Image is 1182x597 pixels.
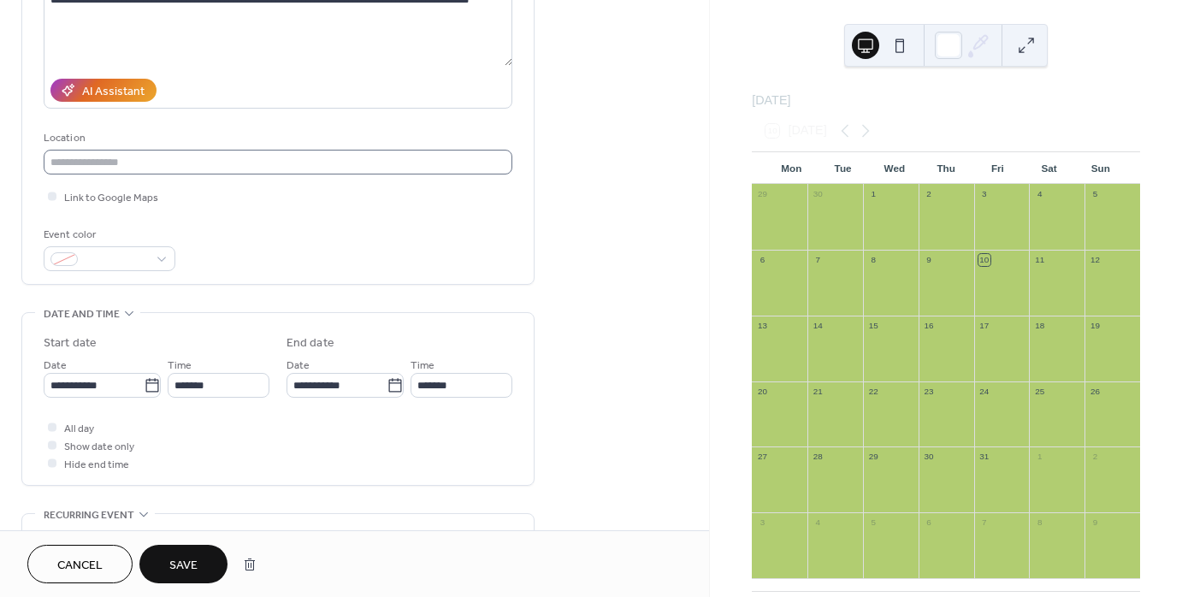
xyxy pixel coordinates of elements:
[64,438,134,456] span: Show date only
[867,320,879,332] div: 15
[411,357,434,375] span: Time
[978,386,990,398] div: 24
[923,320,935,332] div: 16
[1034,189,1046,201] div: 4
[44,305,120,323] span: Date and time
[44,129,509,147] div: Location
[765,152,817,185] div: Mon
[923,452,935,464] div: 30
[1034,320,1046,332] div: 18
[757,189,769,201] div: 29
[923,189,935,201] div: 2
[923,517,935,529] div: 6
[1090,386,1102,398] div: 26
[1090,254,1102,266] div: 12
[923,254,935,266] div: 9
[867,189,879,201] div: 1
[57,557,103,575] span: Cancel
[978,254,990,266] div: 10
[978,189,990,201] div: 3
[867,452,879,464] div: 29
[1034,452,1046,464] div: 1
[287,334,334,352] div: End date
[287,357,310,375] span: Date
[817,152,868,185] div: Tue
[757,320,769,332] div: 13
[64,420,94,438] span: All day
[812,320,824,332] div: 14
[168,357,192,375] span: Time
[978,320,990,332] div: 17
[1034,386,1046,398] div: 25
[44,506,134,524] span: Recurring event
[920,152,972,185] div: Thu
[972,152,1023,185] div: Fri
[812,254,824,266] div: 7
[64,189,158,207] span: Link to Google Maps
[1090,452,1102,464] div: 2
[169,557,198,575] span: Save
[978,517,990,529] div: 7
[812,386,824,398] div: 21
[82,83,145,101] div: AI Assistant
[757,517,769,529] div: 3
[44,226,172,244] div: Event color
[27,545,133,583] button: Cancel
[752,92,1140,110] div: [DATE]
[757,452,769,464] div: 27
[1090,517,1102,529] div: 9
[757,254,769,266] div: 6
[812,189,824,201] div: 30
[1090,189,1102,201] div: 5
[867,386,879,398] div: 22
[50,79,157,102] button: AI Assistant
[757,386,769,398] div: 20
[44,334,97,352] div: Start date
[64,456,129,474] span: Hide end time
[139,545,228,583] button: Save
[867,517,879,529] div: 5
[867,254,879,266] div: 8
[44,357,67,375] span: Date
[923,386,935,398] div: 23
[978,452,990,464] div: 31
[1075,152,1126,185] div: Sun
[1023,152,1074,185] div: Sat
[1034,517,1046,529] div: 8
[1090,320,1102,332] div: 19
[812,517,824,529] div: 4
[869,152,920,185] div: Wed
[1034,254,1046,266] div: 11
[812,452,824,464] div: 28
